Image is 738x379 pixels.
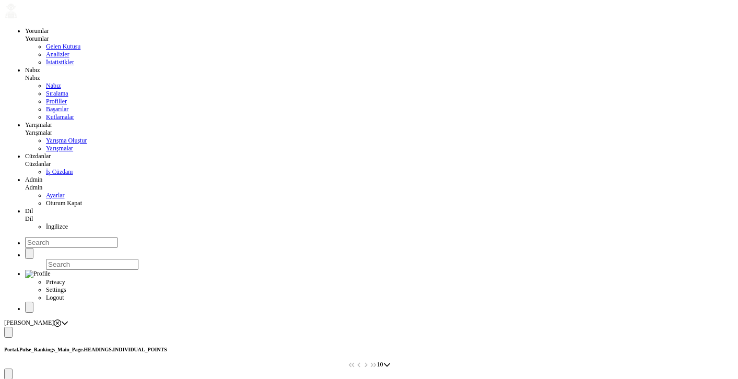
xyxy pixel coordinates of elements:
[46,199,82,207] span: Oturum Kapat
[25,152,51,160] a: Cüzdanlar
[25,160,51,168] span: Cüzdanlar
[46,286,66,293] span: Settings
[46,43,80,50] a: Gelen Kutusu
[46,223,68,230] span: İngilizce
[46,58,74,66] a: İstatistikler
[46,137,87,144] a: Yarışma Oluştur
[46,145,73,152] a: Yarışmalar
[46,90,68,97] a: Sıralama
[46,294,64,301] span: Logout
[25,121,52,128] a: Yarışmalar
[25,176,42,183] a: Admin
[4,319,54,327] span: [PERSON_NAME]
[25,215,33,222] span: Dil
[46,259,138,270] input: Search
[46,98,67,105] a: Profiller
[25,27,49,34] a: Yorumlar
[25,270,51,278] img: Profile
[46,113,74,121] a: Kutlamalar
[46,192,65,199] a: Ayarlar
[25,184,42,191] span: Admin
[46,105,68,113] a: Başarılar
[4,347,734,352] h5: Portal.Pulse_Rankings_Main_Page.HEADINGS.INDIVIDUAL_POINTS
[46,82,61,89] a: Nabız
[25,129,52,136] span: Yarışmalar
[25,35,49,42] span: Yorumlar
[46,51,69,58] a: Analizler
[25,207,33,215] a: Dil
[25,74,40,81] span: Nabız
[25,237,118,248] input: Search
[46,278,65,286] span: Privacy
[4,3,18,19] img: ReviewElf Logo
[46,168,73,175] a: İş Cüzdanı
[25,66,40,74] a: Nabız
